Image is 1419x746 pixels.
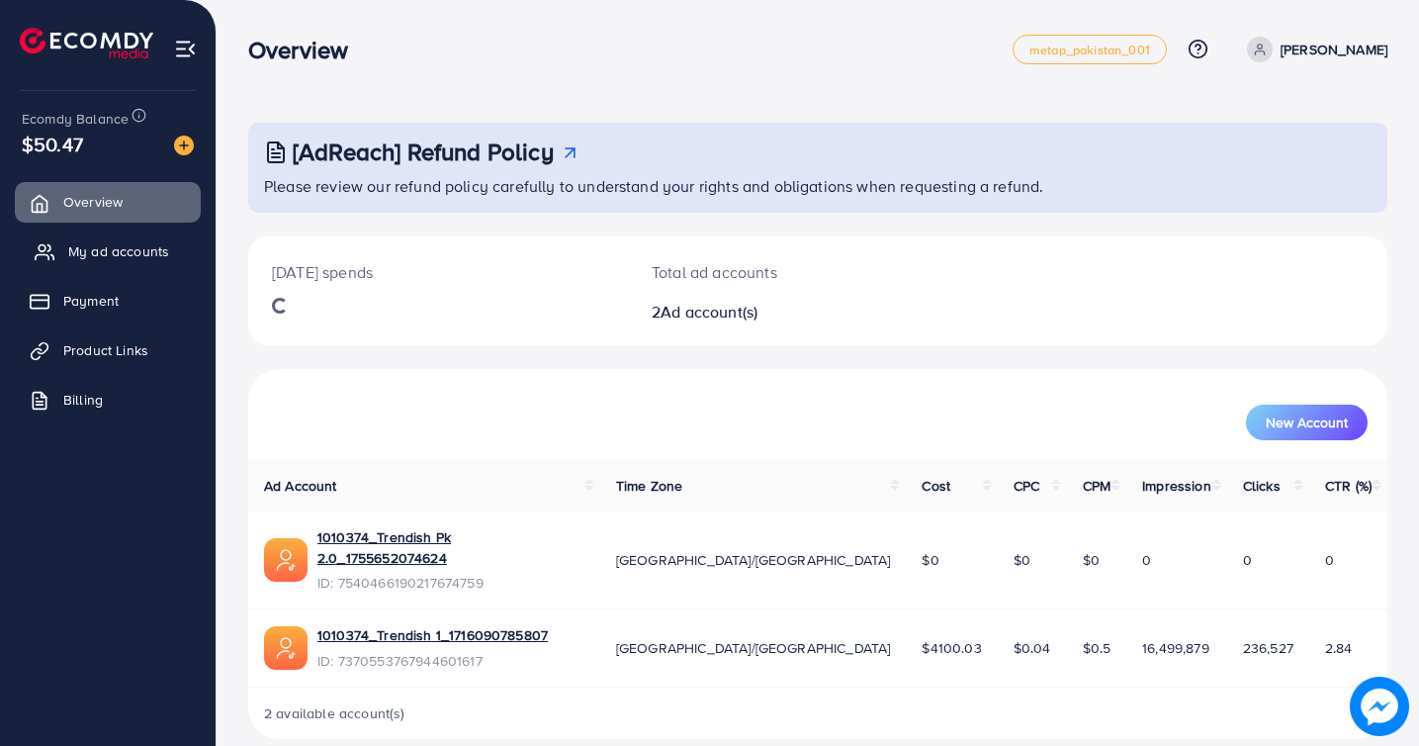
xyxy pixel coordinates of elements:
[63,291,119,311] span: Payment
[264,538,308,582] img: ic-ads-acc.e4c84228.svg
[616,550,891,570] span: [GEOGRAPHIC_DATA]/[GEOGRAPHIC_DATA]
[63,192,123,212] span: Overview
[264,703,405,723] span: 2 available account(s)
[1083,550,1100,570] span: $0
[15,232,201,271] a: My ad accounts
[1239,37,1387,62] a: [PERSON_NAME]
[1083,638,1111,658] span: $0.5
[922,476,950,496] span: Cost
[20,28,153,58] img: logo
[1142,476,1211,496] span: Impression
[1014,476,1039,496] span: CPC
[174,136,194,155] img: image
[317,625,548,645] a: 1010374_Trendish 1_1716090785807
[293,138,554,166] h3: [AdReach] Refund Policy
[652,260,889,284] p: Total ad accounts
[1281,38,1387,61] p: [PERSON_NAME]
[248,36,364,64] h3: Overview
[63,340,148,360] span: Product Links
[1243,476,1281,496] span: Clicks
[272,260,604,284] p: [DATE] spends
[317,527,584,568] a: 1010374_Trendish Pk 2.0_1755652074624
[1325,638,1353,658] span: 2.84
[1029,44,1150,56] span: metap_pakistan_001
[264,476,337,496] span: Ad Account
[652,303,889,322] h2: 2
[1266,416,1348,429] span: New Account
[15,281,201,321] a: Payment
[15,330,201,370] a: Product Links
[63,390,103,410] span: Billing
[317,573,584,593] span: ID: 7540466190217674759
[1142,638,1209,658] span: 16,499,879
[922,638,981,658] span: $4100.03
[1325,476,1372,496] span: CTR (%)
[1083,476,1110,496] span: CPM
[15,380,201,420] a: Billing
[616,476,682,496] span: Time Zone
[616,638,891,658] span: [GEOGRAPHIC_DATA]/[GEOGRAPHIC_DATA]
[68,241,169,261] span: My ad accounts
[264,174,1375,198] p: Please review our refund policy carefully to understand your rights and obligations when requesti...
[264,626,308,670] img: ic-ads-acc.e4c84228.svg
[317,651,548,671] span: ID: 7370553767944601617
[1243,550,1252,570] span: 0
[661,301,757,323] span: Ad account(s)
[922,550,938,570] span: $0
[22,109,129,129] span: Ecomdy Balance
[1013,35,1167,64] a: metap_pakistan_001
[1243,638,1293,658] span: 236,527
[1246,405,1368,440] button: New Account
[1325,550,1334,570] span: 0
[1014,550,1030,570] span: $0
[1142,550,1151,570] span: 0
[15,182,201,222] a: Overview
[1014,638,1051,658] span: $0.04
[22,130,83,158] span: $50.47
[1350,677,1409,736] img: image
[174,38,197,60] img: menu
